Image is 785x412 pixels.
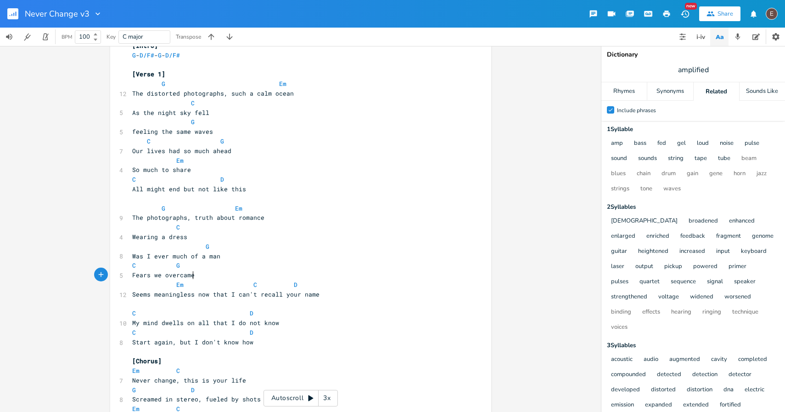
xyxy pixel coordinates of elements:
[634,140,646,148] button: bass
[685,3,697,10] div: New
[132,328,136,337] span: C
[176,280,184,289] span: Em
[689,217,718,225] button: broadened
[264,390,338,406] div: Autoscroll
[611,386,640,394] button: developed
[699,6,740,21] button: Share
[671,309,691,316] button: hearing
[740,82,785,101] div: Sounds Like
[611,248,627,256] button: guitar
[132,89,294,97] span: The distorted photographs, such a calm ocean
[663,185,681,193] button: waves
[250,328,253,337] span: D
[220,175,224,183] span: D
[132,166,191,174] span: So much to share
[657,140,666,148] button: fed
[25,10,90,18] span: Never Change v3
[720,401,741,409] button: fortified
[607,126,779,132] div: 1 Syllable
[176,156,184,165] span: Em
[734,278,756,286] button: speaker
[165,51,180,59] span: D/F#
[687,386,712,394] button: distortion
[611,263,624,271] button: laser
[601,82,647,101] div: Rhymes
[132,395,261,403] span: Screamed in stereo, fueled by shots
[319,390,335,406] div: 3x
[132,271,195,279] span: Fears we overcame
[738,356,767,364] button: completed
[132,319,279,327] span: My mind dwells on all that I do not know
[680,233,705,240] button: feedback
[611,278,628,286] button: pulses
[644,356,658,364] button: audio
[752,233,774,240] button: genome
[711,356,727,364] button: cavity
[132,386,136,394] span: G
[132,338,253,346] span: Start again, but I don't know how
[294,280,297,289] span: D
[683,401,709,409] button: extended
[611,170,626,178] button: blues
[607,51,779,58] div: Dictionary
[679,248,705,256] button: increased
[720,140,734,148] button: noise
[638,155,657,163] button: sounds
[132,51,180,59] span: - - -
[132,175,136,183] span: C
[176,261,180,269] span: G
[607,204,779,210] div: 2 Syllable s
[132,357,162,365] span: [Chorus]
[158,51,162,59] span: G
[611,309,631,316] button: binding
[611,293,647,301] button: strengthened
[651,386,676,394] button: distorted
[734,170,746,178] button: horn
[132,309,136,317] span: C
[692,371,718,379] button: detection
[658,293,679,301] button: voltage
[176,223,180,231] span: C
[695,155,707,163] button: tape
[611,140,623,148] button: amp
[140,51,154,59] span: D/F#
[645,401,672,409] button: expanded
[132,290,320,298] span: Seems meaningless now that I can't recall your name
[220,137,224,145] span: G
[611,324,628,332] button: voices
[687,170,698,178] button: gain
[718,155,730,163] button: tube
[607,343,779,349] div: 3 Syllable s
[707,278,723,286] button: signal
[694,82,739,101] div: Related
[716,233,741,240] button: fragment
[132,70,165,78] span: [Verse 1]
[617,108,656,113] div: Include phrases
[677,140,686,148] button: gel
[176,366,180,375] span: C
[678,65,709,75] span: amplified
[745,140,759,148] button: pulse
[668,155,684,163] button: string
[757,170,767,178] button: jazz
[716,248,730,256] button: input
[611,185,629,193] button: strings
[62,34,72,40] div: BPM
[279,80,286,88] span: Em
[611,217,678,225] button: [DEMOGRAPHIC_DATA]
[132,51,136,59] span: G
[723,386,734,394] button: dna
[132,261,136,269] span: C
[732,309,758,316] button: technique
[647,82,693,101] div: Synonyms
[132,185,246,193] span: All might end but not like this
[640,185,652,193] button: tone
[611,155,627,163] button: sound
[176,34,201,40] div: Transpose
[191,99,195,107] span: C
[646,233,669,240] button: enriched
[132,252,220,260] span: Was I ever much of a man
[611,401,634,409] button: emission
[671,278,696,286] button: sequence
[676,6,694,22] button: New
